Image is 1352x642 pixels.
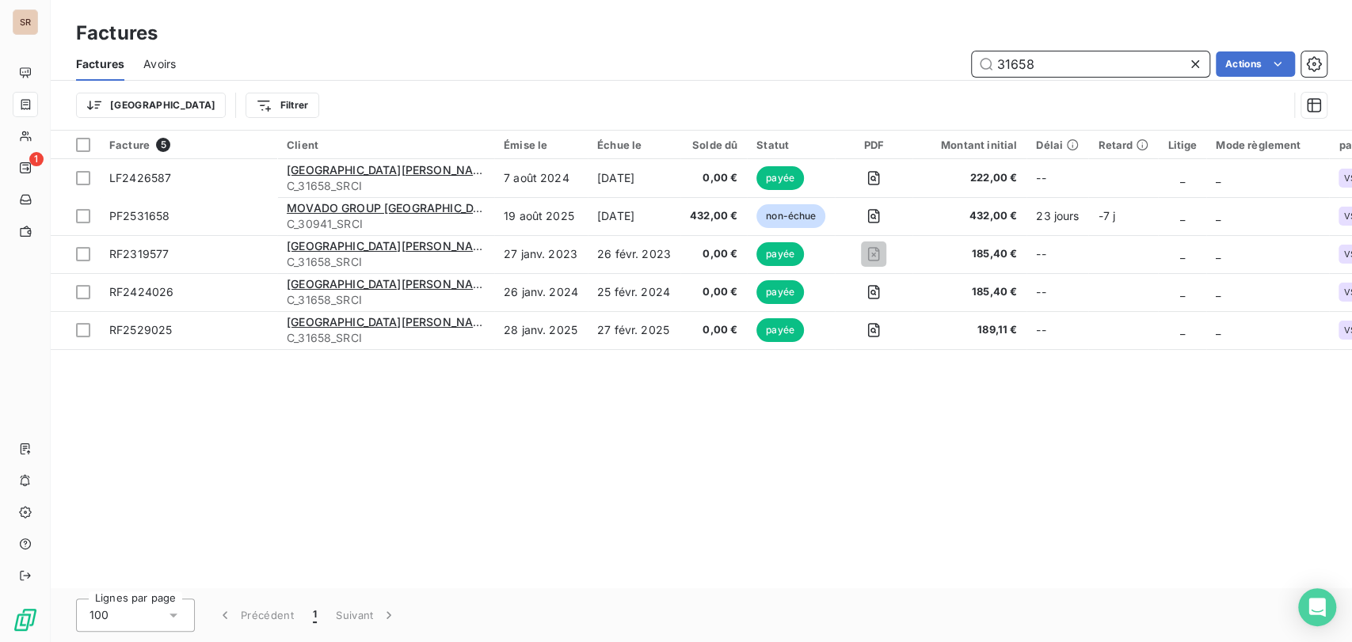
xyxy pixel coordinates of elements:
[690,170,737,186] span: 0,00 €
[287,178,485,194] span: C_31658_SRCI
[922,284,1017,300] span: 185,40 €
[156,138,170,152] span: 5
[1216,209,1221,222] span: _
[690,139,737,151] div: Solde dû
[1180,285,1185,298] span: _
[287,201,499,215] span: MOVADO GROUP [GEOGRAPHIC_DATA]
[109,171,171,184] span: LF2426587
[597,139,671,151] div: Échue le
[1167,139,1197,151] div: Litige
[756,318,804,342] span: payée
[287,163,494,177] span: [GEOGRAPHIC_DATA][PERSON_NAME]
[690,208,737,224] span: 432,00 €
[13,9,38,35] div: SR
[1298,588,1336,626] div: Open Intercom Messenger
[109,247,169,260] span: RF2319577
[313,607,317,623] span: 1
[922,139,1017,151] div: Montant initial
[1216,139,1320,151] div: Mode règlement
[494,197,588,235] td: 19 août 2025
[1026,197,1088,235] td: 23 jours
[690,322,737,338] span: 0,00 €
[29,152,44,166] span: 1
[922,322,1017,338] span: 189,11 €
[756,242,804,266] span: payée
[287,315,494,329] span: [GEOGRAPHIC_DATA][PERSON_NAME]
[972,51,1209,77] input: Rechercher
[109,139,150,151] span: Facture
[1180,323,1185,336] span: _
[588,311,680,349] td: 27 févr. 2025
[287,330,485,346] span: C_31658_SRCI
[756,280,804,304] span: payée
[922,208,1017,224] span: 432,00 €
[109,285,173,298] span: RF2424026
[143,56,176,72] span: Avoirs
[287,277,494,291] span: [GEOGRAPHIC_DATA][PERSON_NAME]
[1216,285,1221,298] span: _
[494,235,588,273] td: 27 janv. 2023
[1026,273,1088,311] td: --
[1026,159,1088,197] td: --
[756,139,825,151] div: Statut
[287,292,485,308] span: C_31658_SRCI
[326,598,406,632] button: Suivant
[494,159,588,197] td: 7 août 2024
[109,323,172,336] span: RF2529025
[756,166,804,190] span: payée
[287,254,485,270] span: C_31658_SRCI
[1216,51,1295,77] button: Actions
[1026,235,1088,273] td: --
[922,170,1017,186] span: 222,00 €
[1098,209,1115,222] span: -7 j
[1098,139,1148,151] div: Retard
[109,209,169,222] span: PF2531658
[690,284,737,300] span: 0,00 €
[1216,247,1221,260] span: _
[303,598,326,632] button: 1
[494,273,588,311] td: 26 janv. 2024
[76,19,158,47] h3: Factures
[1180,247,1185,260] span: _
[89,607,109,623] span: 100
[588,159,680,197] td: [DATE]
[588,273,680,311] td: 25 févr. 2024
[1216,323,1221,336] span: _
[588,235,680,273] td: 26 févr. 2023
[844,139,902,151] div: PDF
[287,239,494,253] span: [GEOGRAPHIC_DATA][PERSON_NAME]
[922,246,1017,262] span: 185,40 €
[287,216,485,232] span: C_30941_SRCI
[1216,171,1221,184] span: _
[504,139,578,151] div: Émise le
[208,598,303,632] button: Précédent
[287,139,485,151] div: Client
[1026,311,1088,349] td: --
[1036,139,1079,151] div: Délai
[494,311,588,349] td: 28 janv. 2025
[76,56,124,72] span: Factures
[756,204,825,228] span: non-échue
[690,246,737,262] span: 0,00 €
[588,197,680,235] td: [DATE]
[1180,171,1185,184] span: _
[246,93,318,118] button: Filtrer
[76,93,226,118] button: [GEOGRAPHIC_DATA]
[1180,209,1185,222] span: _
[13,607,38,633] img: Logo LeanPay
